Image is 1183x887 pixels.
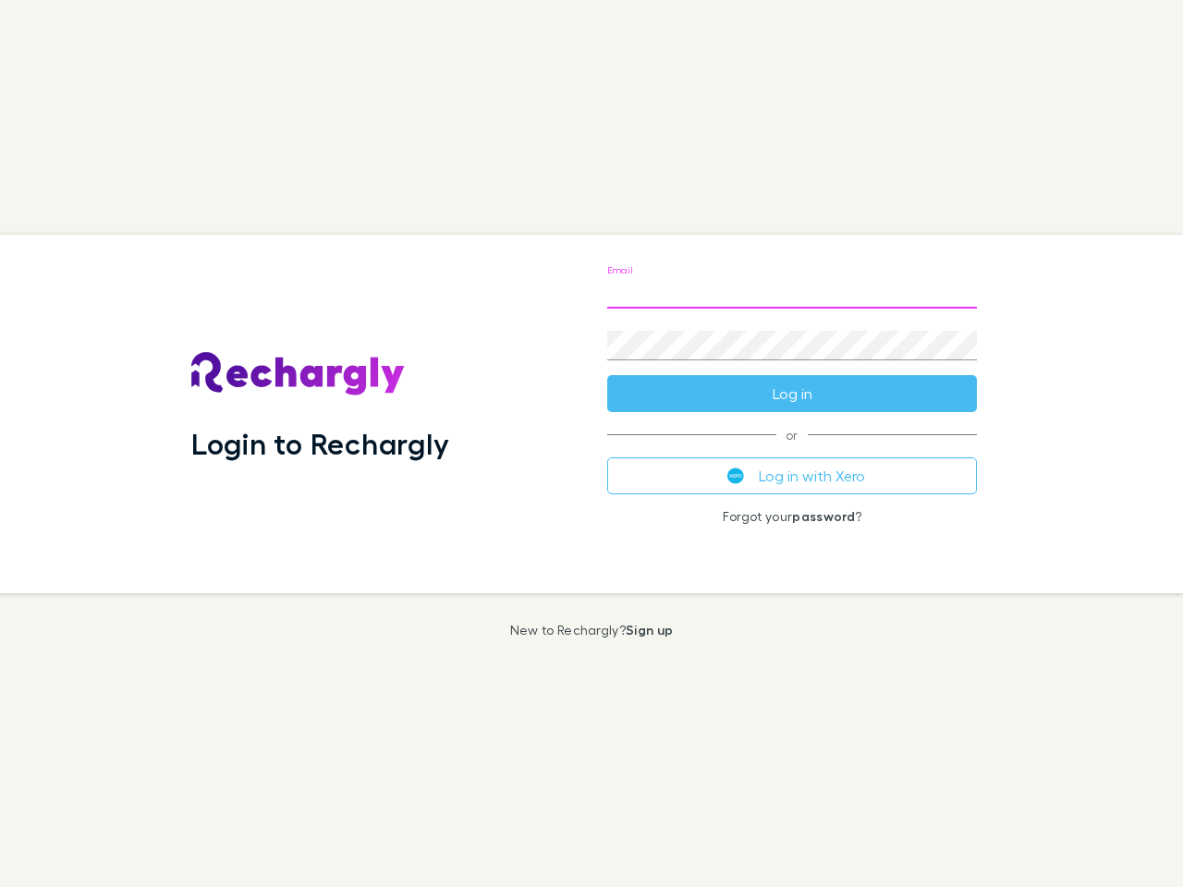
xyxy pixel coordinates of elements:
[607,375,977,412] button: Log in
[626,622,673,638] a: Sign up
[607,509,977,524] p: Forgot your ?
[510,623,674,638] p: New to Rechargly?
[607,434,977,435] span: or
[191,426,449,461] h1: Login to Rechargly
[792,508,855,524] a: password
[607,457,977,494] button: Log in with Xero
[727,468,744,484] img: Xero's logo
[191,352,406,396] img: Rechargly's Logo
[607,263,632,277] label: Email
